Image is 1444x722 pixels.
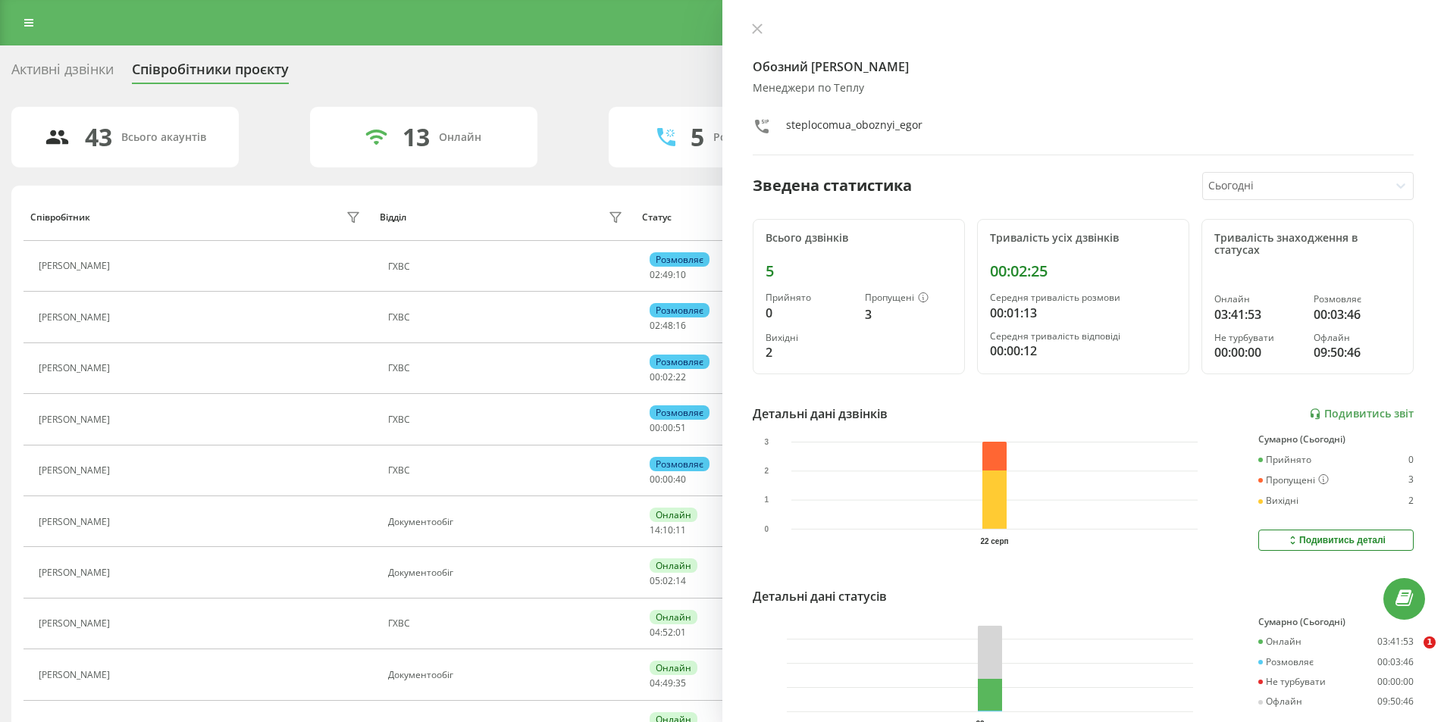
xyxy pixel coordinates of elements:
span: 02 [650,268,660,281]
div: 5 [691,123,704,152]
text: 3 [764,438,769,446]
div: [PERSON_NAME] [39,312,114,323]
span: 51 [675,421,686,434]
span: 16 [675,319,686,332]
div: ГХВС [388,618,627,629]
div: Сумарно (Сьогодні) [1258,617,1414,627]
div: Тривалість усіх дзвінків [990,232,1176,245]
div: 00:00:12 [990,342,1176,360]
span: 00 [662,421,673,434]
span: 11 [675,524,686,536]
div: Прийнято [1258,455,1311,465]
div: Пропущені [1258,474,1329,486]
div: 00:03:46 [1377,657,1414,667]
div: steplocomua_oboznyi_egor [786,117,922,139]
div: Всього акаунтів [121,131,206,144]
div: : : [650,576,686,586]
div: : : [650,270,686,280]
span: 04 [650,626,660,639]
div: Онлайн [439,131,481,144]
div: 00:02:25 [990,262,1176,280]
div: 00:00:00 [1377,677,1414,687]
span: 49 [662,268,673,281]
div: Документообіг [388,670,627,680]
div: ГХВС [388,261,627,272]
div: 00:01:13 [990,304,1176,322]
div: Онлайн [1214,294,1301,305]
span: 02 [662,574,673,587]
span: 00 [662,473,673,486]
div: : : [650,474,686,485]
div: : : [650,627,686,638]
span: 00 [650,370,660,383]
div: Середня тривалість відповіді [990,331,1176,342]
div: Розмовляє [1314,294,1401,305]
div: [PERSON_NAME] [39,567,114,578]
span: 05 [650,574,660,587]
span: 00 [650,473,660,486]
div: 5 [766,262,952,280]
div: Онлайн [650,508,697,522]
button: Подивитись деталі [1258,530,1414,551]
span: 04 [650,677,660,689]
span: 01 [675,626,686,639]
div: ГХВС [388,414,627,425]
div: Відділ [380,212,406,223]
div: Співробітники проєкту [132,61,289,85]
div: Онлайн [650,558,697,573]
span: 10 [675,268,686,281]
text: 1 [764,495,769,504]
div: Детальні дані статусів [753,587,887,605]
div: Пропущені [865,292,952,305]
div: 09:50:46 [1314,343,1401,361]
span: 02 [662,370,673,383]
div: : : [650,320,686,331]
div: [PERSON_NAME] [39,261,114,271]
text: 22 серп [980,537,1008,545]
div: : : [650,678,686,689]
div: : : [650,525,686,536]
div: 03:41:53 [1214,305,1301,323]
span: 00 [650,421,660,434]
div: Середня тривалість розмови [990,292,1176,303]
span: 02 [650,319,660,332]
div: ГХВС [388,465,627,476]
div: 2 [766,343,853,361]
div: [PERSON_NAME] [39,465,114,476]
div: Розмовляє [650,303,709,317]
div: Активні дзвінки [11,61,114,85]
div: Вихідні [766,333,853,343]
div: Детальні дані дзвінків [753,405,888,423]
div: Співробітник [30,212,90,223]
iframe: Intercom live chat [1392,636,1429,673]
div: 2 [1408,495,1414,506]
div: 3 [865,305,952,323]
div: 3 [1408,474,1414,486]
div: Розмовляє [650,355,709,369]
div: Розмовляють [713,131,787,144]
div: Онлайн [650,610,697,624]
span: 10 [662,524,673,536]
div: [PERSON_NAME] [39,414,114,425]
div: 03:41:53 [1377,636,1414,647]
div: Прийнято [766,292,853,303]
div: 00:03:46 [1314,305,1401,323]
div: Документообіг [388,567,627,578]
span: 1 [1424,636,1436,649]
div: Офлайн [1258,696,1302,707]
div: Менеджери по Теплу [753,82,1414,95]
span: 14 [650,524,660,536]
text: 0 [764,525,769,533]
div: Статус [642,212,672,223]
span: 14 [675,574,686,587]
h4: Обозний [PERSON_NAME] [753,58,1414,76]
div: Розмовляє [650,457,709,471]
div: Не турбувати [1258,677,1326,687]
div: Розмовляє [650,252,709,267]
div: Зведена статистика [753,174,912,197]
div: ГХВС [388,312,627,323]
div: Всього дзвінків [766,232,952,245]
div: Вихідні [1258,495,1298,506]
text: 2 [764,467,769,475]
div: Онлайн [1258,636,1301,647]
